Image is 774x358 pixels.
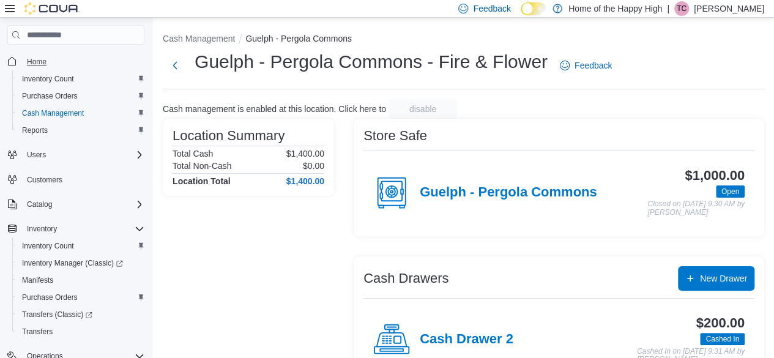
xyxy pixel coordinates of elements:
span: Manifests [17,273,144,288]
p: Cash management is enabled at this location. Click here to [163,104,386,114]
a: Customers [22,173,67,187]
a: Transfers (Classic) [17,307,97,322]
span: Inventory Manager (Classic) [22,258,123,268]
span: Customers [27,175,62,185]
button: Purchase Orders [12,88,149,105]
span: Purchase Orders [17,290,144,305]
span: Inventory Count [17,72,144,86]
span: Manifests [22,275,53,285]
a: Reports [17,123,53,138]
span: Cash Management [17,106,144,121]
a: Feedback [555,53,617,78]
span: Inventory Manager (Classic) [17,256,144,270]
p: Home of the Happy High [568,1,662,16]
a: Inventory Manager (Classic) [17,256,128,270]
span: Customers [22,172,144,187]
button: Users [2,146,149,163]
p: [PERSON_NAME] [694,1,764,16]
span: disable [409,103,436,115]
button: Inventory [2,220,149,237]
span: Inventory Count [22,74,74,84]
p: $0.00 [303,161,324,171]
button: Inventory Count [12,237,149,255]
span: Open [716,185,745,198]
a: Purchase Orders [17,290,83,305]
h3: Cash Drawers [363,271,448,286]
img: Cova [24,2,80,15]
span: Purchase Orders [17,89,144,103]
a: Inventory Manager (Classic) [12,255,149,272]
a: Inventory Count [17,72,79,86]
input: Dark Mode [521,2,546,15]
button: Inventory [22,222,62,236]
a: Transfers (Classic) [12,306,149,323]
h4: Location Total [173,176,231,186]
button: Reports [12,122,149,139]
h4: Cash Drawer 2 [420,332,513,348]
button: Cash Management [163,34,235,43]
button: Catalog [2,196,149,213]
button: Users [22,147,51,162]
span: Inventory [22,222,144,236]
button: Catalog [22,197,57,212]
span: Inventory Count [17,239,144,253]
h3: Store Safe [363,129,427,143]
span: Transfers [22,327,53,337]
span: Transfers [17,324,144,339]
nav: An example of EuiBreadcrumbs [163,32,764,47]
button: Purchase Orders [12,289,149,306]
h3: $200.00 [696,316,745,330]
span: Feedback [473,2,510,15]
span: New Drawer [700,272,747,285]
h3: $1,000.00 [685,168,745,183]
button: Next [163,53,187,78]
a: Home [22,54,51,69]
p: | [667,1,669,16]
span: TC [677,1,687,16]
h1: Guelph - Pergola Commons - Fire & Flower [195,50,548,74]
button: Cash Management [12,105,149,122]
span: Reports [17,123,144,138]
div: Taylor Corbett [674,1,689,16]
h6: Total Cash [173,149,213,158]
span: Transfers (Classic) [22,310,92,319]
a: Transfers [17,324,58,339]
span: Catalog [27,200,52,209]
span: Feedback [575,59,612,72]
button: Guelph - Pergola Commons [245,34,352,43]
h6: Total Non-Cash [173,161,232,171]
span: Users [22,147,144,162]
span: Purchase Orders [22,91,78,101]
a: Manifests [17,273,58,288]
span: Cashed In [700,333,745,345]
button: Home [2,52,149,70]
a: Purchase Orders [17,89,83,103]
button: Customers [2,171,149,188]
a: Cash Management [17,106,89,121]
h4: $1,400.00 [286,176,324,186]
span: Catalog [22,197,144,212]
button: disable [389,99,457,119]
span: Reports [22,125,48,135]
p: Closed on [DATE] 9:30 AM by [PERSON_NAME] [647,200,745,217]
span: Cash Management [22,108,84,118]
span: Home [27,57,47,67]
button: New Drawer [678,266,754,291]
span: Cashed In [705,334,739,345]
span: Purchase Orders [22,293,78,302]
span: Transfers (Classic) [17,307,144,322]
h4: Guelph - Pergola Commons [420,185,597,201]
p: $1,400.00 [286,149,324,158]
button: Inventory Count [12,70,149,88]
button: Manifests [12,272,149,289]
button: Transfers [12,323,149,340]
span: Open [721,186,739,197]
a: Inventory Count [17,239,79,253]
span: Users [27,150,46,160]
span: Inventory [27,224,57,234]
span: Home [22,53,144,69]
h3: Location Summary [173,129,285,143]
span: Inventory Count [22,241,74,251]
